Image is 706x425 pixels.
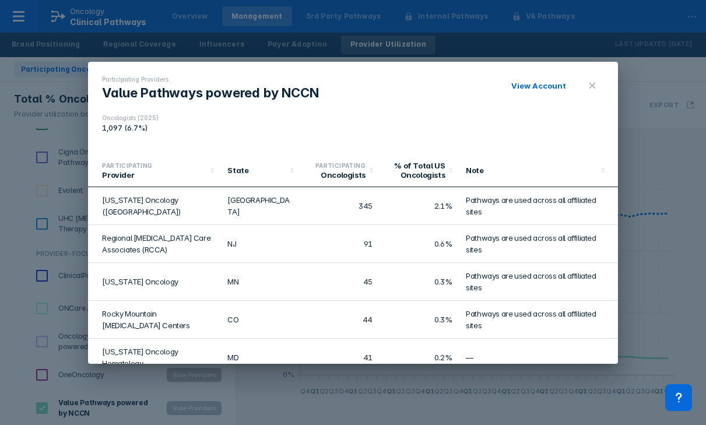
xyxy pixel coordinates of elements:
[307,161,366,170] div: Participating
[387,161,445,180] div: % of Total US Oncologists
[459,225,617,263] td: Pathways are used across all affiliated sites
[102,170,206,180] div: Provider
[380,187,459,225] td: 2.1%
[459,339,617,377] td: —
[665,384,692,411] div: Contact Support
[459,301,617,339] td: Pathways are used across all affiliated sites
[227,166,286,175] div: State
[300,225,380,263] td: 91
[380,225,459,263] td: 0.6%
[459,187,617,225] td: Pathways are used across all affiliated sites
[466,166,596,175] div: Note
[380,339,459,377] td: 0.2%
[307,170,366,180] div: Oncologists
[220,339,300,377] td: MD
[511,81,566,90] a: View Account
[102,124,159,133] div: 1,097 (6.7%)
[300,339,380,377] td: 41
[88,187,220,225] td: [US_STATE] Oncology ([GEOGRAPHIC_DATA])
[220,301,300,339] td: CO
[102,76,318,83] div: Participating Providers
[88,339,220,377] td: [US_STATE] Oncology Hematology
[102,114,159,121] div: Oncologists (2025)
[380,263,459,301] td: 0.3%
[88,263,220,301] td: [US_STATE] Oncology
[459,263,617,301] td: Pathways are used across all affiliated sites
[102,161,206,170] div: Participating
[88,225,220,263] td: Regional [MEDICAL_DATA] Care Associates (RCCA)
[300,187,380,225] td: 345
[102,85,318,100] h1: Value Pathways powered by NCCN
[220,263,300,301] td: MN
[300,263,380,301] td: 45
[220,225,300,263] td: NJ
[220,187,300,225] td: [GEOGRAPHIC_DATA]
[88,301,220,339] td: Rocky Mountain [MEDICAL_DATA] Centers
[300,301,380,339] td: 44
[380,301,459,339] td: 0.3%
